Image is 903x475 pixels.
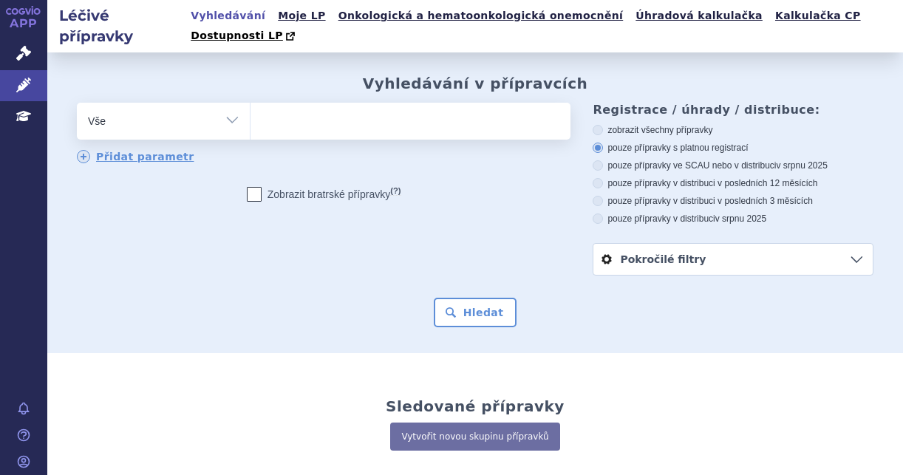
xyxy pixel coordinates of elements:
[593,124,873,136] label: zobrazit všechny přípravky
[363,75,588,92] h2: Vyhledávání v přípravcích
[390,423,559,451] a: Vytvořit novou skupinu přípravků
[334,6,628,26] a: Onkologická a hematoonkologická onemocnění
[593,244,873,275] a: Pokročilé filtry
[776,160,827,171] span: v srpnu 2025
[593,103,873,117] h3: Registrace / úhrady / distribuce:
[593,177,873,189] label: pouze přípravky v distribuci v posledních 12 měsících
[186,6,270,26] a: Vyhledávání
[593,160,873,171] label: pouze přípravky ve SCAU nebo v distribuci
[390,186,401,196] abbr: (?)
[434,298,517,327] button: Hledat
[593,142,873,154] label: pouze přípravky s platnou registrací
[593,195,873,207] label: pouze přípravky v distribuci v posledních 3 měsících
[77,150,194,163] a: Přidat parametr
[247,187,401,202] label: Zobrazit bratrské přípravky
[47,5,186,47] h2: Léčivé přípravky
[186,26,302,47] a: Dostupnosti LP
[386,397,565,415] h2: Sledované přípravky
[715,213,766,224] span: v srpnu 2025
[593,213,873,225] label: pouze přípravky v distribuci
[191,30,283,41] span: Dostupnosti LP
[631,6,767,26] a: Úhradová kalkulačka
[273,6,330,26] a: Moje LP
[771,6,865,26] a: Kalkulačka CP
